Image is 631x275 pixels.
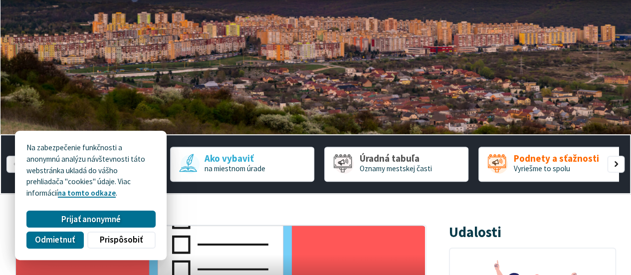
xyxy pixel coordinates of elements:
[324,147,468,182] div: 3 / 5
[170,147,314,182] div: 2 / 5
[170,147,314,182] a: Ako vybaviť na miestnom úrade
[61,214,121,225] span: Prijať anonymné
[205,153,265,164] span: Ako vybaviť
[100,235,143,245] span: Prispôsobiť
[449,225,501,240] h3: Udalosti
[324,147,468,182] a: Úradná tabuľa Oznamy mestskej časti
[205,164,265,173] span: na miestnom úrade
[26,211,155,228] button: Prijať anonymné
[26,232,83,249] button: Odmietnuť
[360,164,432,173] span: Oznamy mestskej časti
[478,147,623,182] div: 4 / 5
[514,153,599,164] span: Podnety a sťažnosti
[87,232,155,249] button: Prispôsobiť
[478,147,623,182] a: Podnety a sťažnosti Vyriešme to spolu
[607,156,624,173] div: Nasledujúci slajd
[58,188,116,198] a: na tomto odkaze
[6,156,23,173] div: Predošlý slajd
[26,142,155,199] p: Na zabezpečenie funkčnosti a anonymnú analýzu návštevnosti táto webstránka ukladá do vášho prehli...
[360,153,432,164] span: Úradná tabuľa
[35,235,75,245] span: Odmietnuť
[514,164,570,173] span: Vyriešme to spolu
